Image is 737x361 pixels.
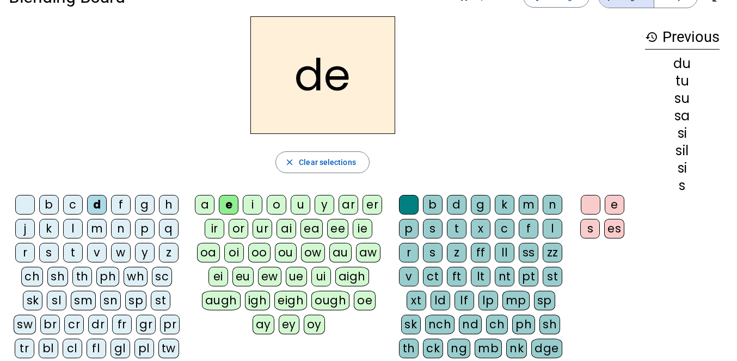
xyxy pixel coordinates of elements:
div: g [135,195,155,215]
div: pl [134,339,154,358]
div: oo [248,243,271,262]
div: st [543,267,562,286]
div: l [543,219,562,238]
div: ar [339,195,358,215]
div: ch [486,315,508,334]
div: sn [100,291,121,310]
div: oa [197,243,220,262]
div: ui [311,267,331,286]
div: b [423,195,443,215]
div: ph [96,267,119,286]
div: p [135,219,155,238]
div: ay [253,315,274,334]
div: aigh [335,267,369,286]
div: ai [277,219,296,238]
div: tu [645,75,720,88]
div: k [495,195,514,215]
div: ss [519,243,538,262]
div: lf [455,291,474,310]
div: ue [286,267,307,286]
div: v [399,267,419,286]
div: er [363,195,382,215]
div: or [229,219,248,238]
div: ch [21,267,43,286]
div: ew [258,267,281,286]
div: m [87,219,107,238]
div: mb [475,339,502,358]
div: oi [224,243,244,262]
div: su [645,92,720,105]
div: s [645,179,720,192]
mat-icon: close [285,157,294,167]
span: Clear selections [299,156,356,169]
div: ur [253,219,272,238]
div: si [645,162,720,175]
div: e [605,195,624,215]
button: Clear selections [275,151,370,173]
div: sm [71,291,96,310]
div: ck [423,339,443,358]
div: st [151,291,170,310]
div: c [63,195,83,215]
div: sp [125,291,146,310]
div: igh [245,291,271,310]
div: lp [478,291,498,310]
div: v [87,243,107,262]
div: tw [158,339,179,358]
h3: Previous [645,25,720,50]
div: eigh [274,291,307,310]
div: cr [64,315,84,334]
div: fl [87,339,106,358]
div: e [219,195,238,215]
div: sl [47,291,66,310]
div: y [135,243,155,262]
div: ir [205,219,224,238]
div: a [195,195,214,215]
div: n [543,195,562,215]
div: augh [202,291,241,310]
div: bl [39,339,58,358]
div: f [111,195,131,215]
div: wh [124,267,148,286]
div: oe [354,291,376,310]
div: gr [136,315,156,334]
div: ld [431,291,450,310]
div: ei [208,267,228,286]
div: br [40,315,60,334]
div: f [519,219,538,238]
div: sw [14,315,36,334]
div: s [423,219,443,238]
mat-icon: history [645,30,658,44]
div: nch [425,315,455,334]
div: sk [401,315,421,334]
div: k [39,219,59,238]
div: z [159,243,179,262]
div: mp [502,291,530,310]
div: du [645,57,720,70]
div: dr [88,315,108,334]
div: au [329,243,352,262]
div: sk [23,291,42,310]
div: ph [512,315,535,334]
div: t [447,219,466,238]
div: cl [63,339,82,358]
div: nd [459,315,482,334]
div: es [604,219,624,238]
div: ct [423,267,443,286]
div: pr [160,315,180,334]
div: ft [447,267,466,286]
div: d [447,195,466,215]
div: z [447,243,466,262]
div: ow [301,243,325,262]
div: tr [15,339,34,358]
div: xt [407,291,426,310]
div: dge [531,339,562,358]
div: g [471,195,490,215]
div: sa [645,109,720,123]
div: r [399,243,419,262]
div: sp [534,291,555,310]
div: ee [327,219,348,238]
div: ou [275,243,297,262]
div: nk [506,339,527,358]
div: s [39,243,59,262]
